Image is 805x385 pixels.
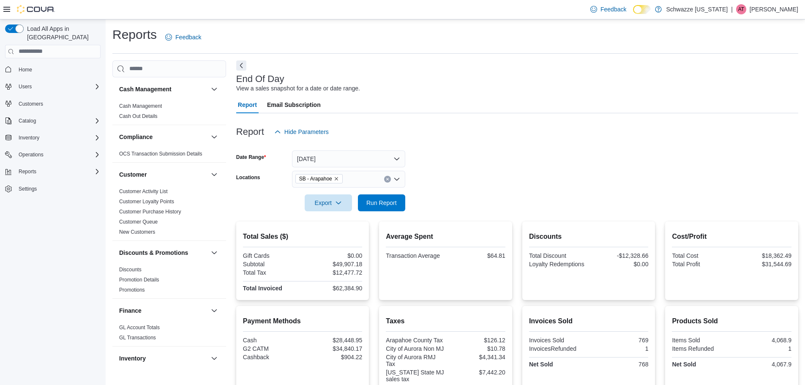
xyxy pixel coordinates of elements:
p: | [731,4,733,14]
span: Report [238,96,257,113]
h3: Customer [119,170,147,179]
div: Alex Trevino [736,4,746,14]
button: Operations [15,150,47,160]
button: Cash Management [209,84,219,94]
span: Export [310,194,347,211]
strong: Total Invoiced [243,285,282,292]
div: Compliance [112,149,226,162]
span: New Customers [119,229,155,235]
div: 4,067.9 [734,361,791,368]
button: Inventory [2,132,104,144]
div: $34,840.17 [304,345,362,352]
div: Discounts & Promotions [112,265,226,298]
p: [PERSON_NAME] [750,4,798,14]
button: Catalog [15,116,39,126]
h2: Cost/Profit [672,232,791,242]
button: Inventory [119,354,207,363]
span: Home [19,66,32,73]
a: GL Account Totals [119,325,160,330]
div: $62,384.90 [304,285,362,292]
span: Reports [19,168,36,175]
h1: Reports [112,26,157,43]
a: Home [15,65,35,75]
div: $28,448.95 [304,337,362,344]
div: $126.12 [448,337,505,344]
div: Transaction Average [386,252,444,259]
span: Cash Management [119,103,162,109]
div: Total Profit [672,261,730,268]
button: Inventory [15,133,43,143]
div: $12,477.72 [304,269,362,276]
div: Invoices Sold [529,337,587,344]
a: Customer Queue [119,219,158,225]
a: Discounts [119,267,142,273]
h3: End Of Day [236,74,284,84]
button: Reports [2,166,104,177]
span: GL Transactions [119,334,156,341]
div: $0.00 [590,261,648,268]
a: New Customers [119,229,155,235]
h2: Taxes [386,316,505,326]
div: InvoicesRefunded [529,345,587,352]
span: GL Account Totals [119,324,160,331]
button: Customers [2,98,104,110]
div: Cash [243,337,301,344]
input: Dark Mode [633,5,651,14]
span: Customers [19,101,43,107]
span: Users [19,83,32,90]
img: Cova [17,5,55,14]
h3: Report [236,127,264,137]
a: GL Transactions [119,335,156,341]
h3: Inventory [119,354,146,363]
h2: Invoices Sold [529,316,649,326]
span: SB - Arapahoe [299,175,332,183]
a: Promotions [119,287,145,293]
button: Inventory [209,353,219,363]
div: Subtotal [243,261,301,268]
a: Cash Management [119,103,162,109]
button: Run Report [358,194,405,211]
div: $4,341.34 [448,354,505,360]
span: Catalog [15,116,101,126]
div: Cashback [243,354,301,360]
span: Customers [15,98,101,109]
div: 1 [734,345,791,352]
button: Customer [119,170,207,179]
div: Total Discount [529,252,587,259]
span: Reports [15,167,101,177]
button: Customer [209,169,219,180]
button: Cash Management [119,85,207,93]
span: Feedback [175,33,201,41]
button: Settings [2,183,104,195]
button: Remove SB - Arapahoe from selection in this group [334,176,339,181]
h2: Discounts [529,232,649,242]
div: Gift Cards [243,252,301,259]
button: Discounts & Promotions [119,248,207,257]
div: Items Sold [672,337,730,344]
button: Open list of options [393,176,400,183]
button: Catalog [2,115,104,127]
span: OCS Transaction Submission Details [119,150,202,157]
div: Finance [112,322,226,346]
button: Operations [2,149,104,161]
nav: Complex example [5,60,101,217]
span: Run Report [366,199,397,207]
span: SB - Arapahoe [295,174,343,183]
div: 769 [590,337,648,344]
span: Cash Out Details [119,113,158,120]
div: $31,544.69 [734,261,791,268]
strong: Net Sold [672,361,696,368]
h3: Finance [119,306,142,315]
div: City of Aurora Non MJ [386,345,444,352]
span: AT [738,4,744,14]
div: Total Tax [243,269,301,276]
span: Customer Activity List [119,188,168,195]
h2: Total Sales ($) [243,232,363,242]
a: Feedback [162,29,205,46]
a: Settings [15,184,40,194]
span: Home [15,64,101,75]
span: Customer Purchase History [119,208,181,215]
